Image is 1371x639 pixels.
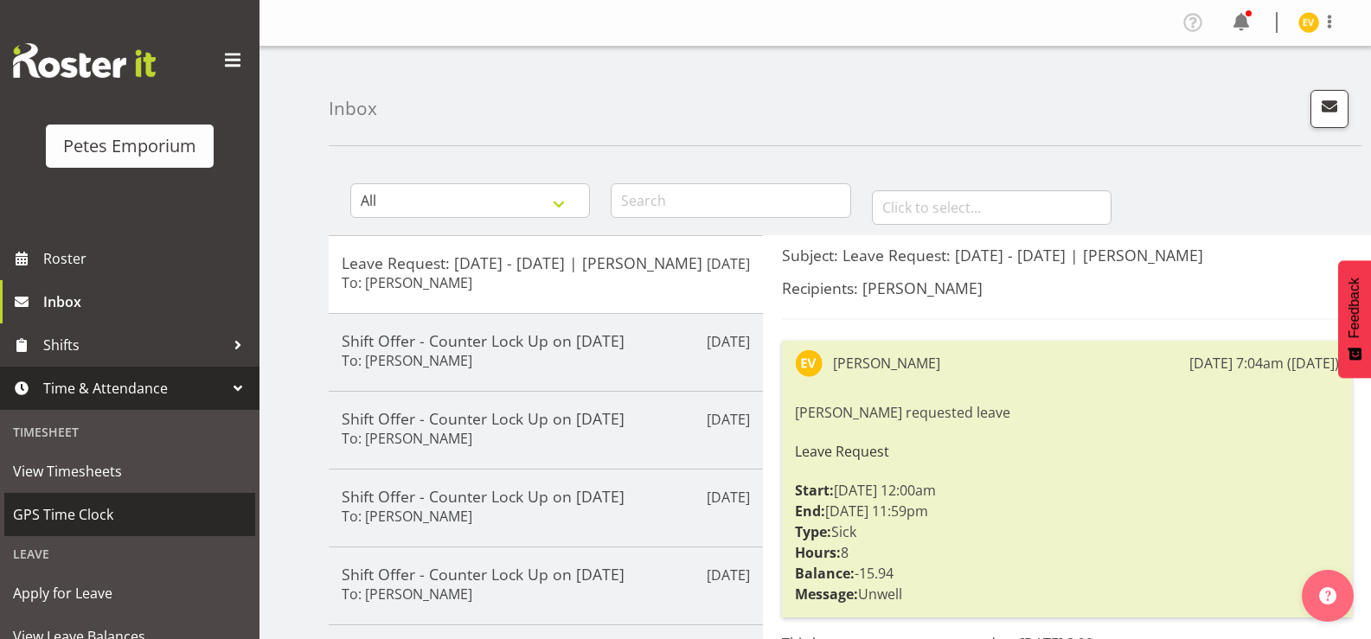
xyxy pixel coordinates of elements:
[707,331,750,352] p: [DATE]
[4,450,255,493] a: View Timesheets
[795,543,841,562] strong: Hours:
[795,502,825,521] strong: End:
[13,43,156,78] img: Rosterit website logo
[795,398,1339,609] div: [PERSON_NAME] requested leave [DATE] 12:00am [DATE] 11:59pm Sick 8 -15.94 Unwell
[4,493,255,536] a: GPS Time Clock
[43,332,225,358] span: Shifts
[707,487,750,508] p: [DATE]
[795,522,831,541] strong: Type:
[342,409,750,428] h5: Shift Offer - Counter Lock Up on [DATE]
[1319,587,1336,604] img: help-xxl-2.png
[795,349,823,377] img: eva-vailini10223.jpg
[342,508,472,525] h6: To: [PERSON_NAME]
[707,565,750,585] p: [DATE]
[4,536,255,572] div: Leave
[4,414,255,450] div: Timesheet
[342,331,750,350] h5: Shift Offer - Counter Lock Up on [DATE]
[707,253,750,274] p: [DATE]
[4,572,255,615] a: Apply for Leave
[342,565,750,584] h5: Shift Offer - Counter Lock Up on [DATE]
[833,353,940,374] div: [PERSON_NAME]
[795,585,858,604] strong: Message:
[1347,278,1362,338] span: Feedback
[342,352,472,369] h6: To: [PERSON_NAME]
[611,183,850,218] input: Search
[707,409,750,430] p: [DATE]
[795,444,1339,459] h6: Leave Request
[1298,12,1319,33] img: eva-vailini10223.jpg
[63,133,196,159] div: Petes Emporium
[43,375,225,401] span: Time & Attendance
[43,289,251,315] span: Inbox
[342,487,750,506] h5: Shift Offer - Counter Lock Up on [DATE]
[43,246,251,272] span: Roster
[795,564,855,583] strong: Balance:
[342,585,472,603] h6: To: [PERSON_NAME]
[13,502,247,527] span: GPS Time Clock
[782,278,1352,297] h5: Recipients: [PERSON_NAME]
[342,274,472,291] h6: To: [PERSON_NAME]
[782,246,1352,265] h5: Subject: Leave Request: [DATE] - [DATE] | [PERSON_NAME]
[1338,260,1371,378] button: Feedback - Show survey
[1189,353,1339,374] div: [DATE] 7:04am ([DATE])
[795,481,834,500] strong: Start:
[872,190,1112,225] input: Click to select...
[342,253,750,272] h5: Leave Request: [DATE] - [DATE] | [PERSON_NAME]
[342,430,472,447] h6: To: [PERSON_NAME]
[13,580,247,606] span: Apply for Leave
[329,99,377,118] h4: Inbox
[13,458,247,484] span: View Timesheets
